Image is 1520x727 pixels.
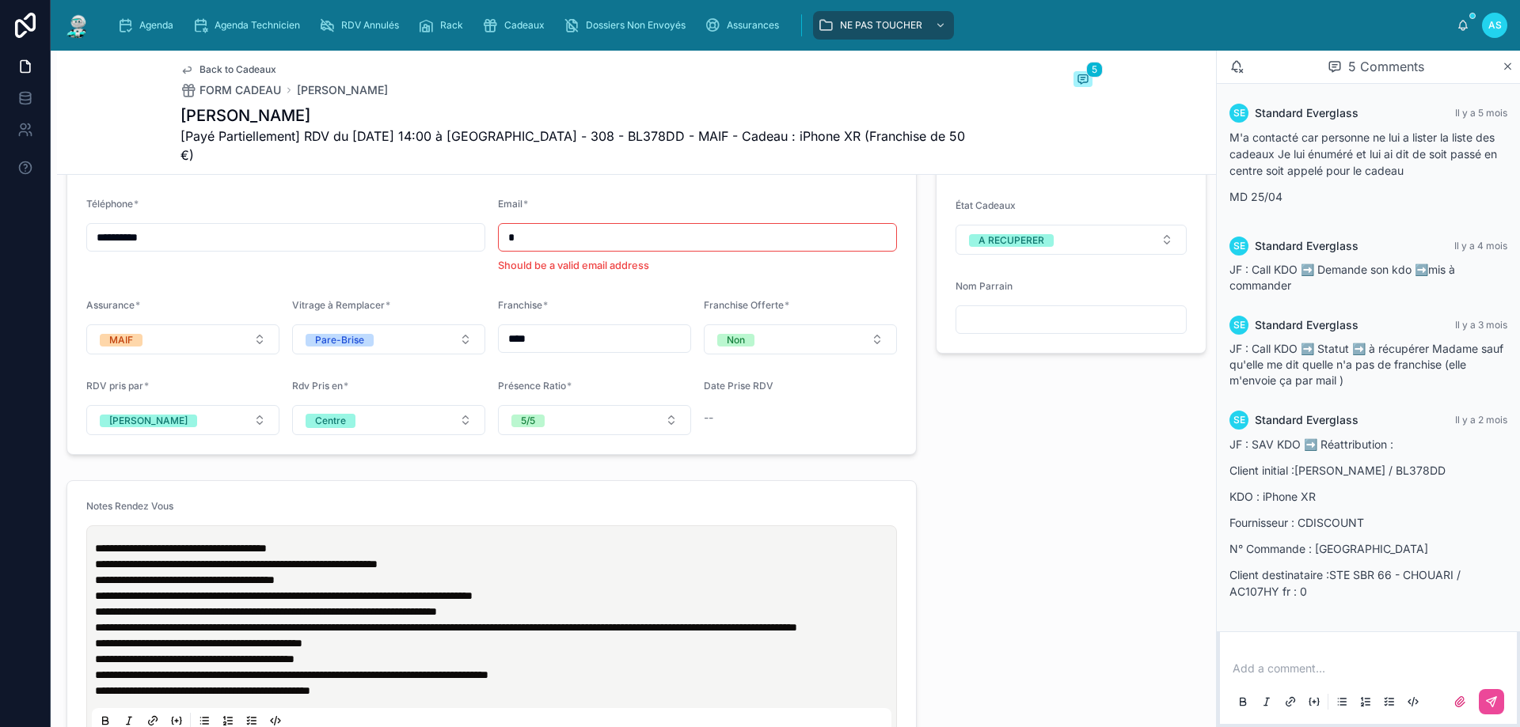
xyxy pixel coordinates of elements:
span: Il y a 2 mois [1455,414,1507,426]
div: MAIF [109,334,133,346]
a: RDV Annulés [314,11,410,40]
span: SE [1233,414,1245,426]
a: Back to Cadeaux [180,63,276,76]
span: SE [1233,240,1245,252]
span: FORM CADEAU [199,82,281,98]
a: [PERSON_NAME] [297,82,388,98]
a: Assurances [700,11,790,40]
span: Agenda Technicien [215,19,300,32]
span: Agenda [139,19,173,32]
span: RDV Annulés [341,19,399,32]
a: Rack [413,11,474,40]
div: scrollable content [104,8,1457,43]
div: [PERSON_NAME] [109,415,188,427]
span: Assurances [727,19,779,32]
span: AS [1488,19,1502,32]
button: Select Button [498,405,691,435]
span: 5 Comments [1348,57,1424,76]
span: État Cadeaux [956,199,1016,211]
span: JF : Call KDO ➡️ Demande son kdo ➡️mis à commander [1229,263,1455,292]
span: RDV pris par [86,380,143,392]
span: Il y a 5 mois [1455,107,1507,119]
span: Il y a 4 mois [1454,240,1507,252]
span: Email [498,198,522,210]
span: Présence Ratio [498,380,566,392]
span: Nom Parrain [956,280,1013,292]
p: Client initial :[PERSON_NAME] / BL378DD [1229,462,1507,479]
span: Notes Rendez Vous [86,500,173,512]
span: Franchise [498,299,542,311]
span: Back to Cadeaux [199,63,276,76]
a: Cadeaux [477,11,556,40]
span: Vitrage à Remplacer [292,299,385,311]
p: Fournisseur : CDISCOUNT [1229,514,1507,531]
button: Select Button [704,324,897,354]
span: Il y a 3 mois [1455,319,1507,331]
span: Standard Everglass [1255,238,1358,254]
button: Select Button [292,324,485,354]
a: FORM CADEAU [180,82,281,98]
img: App logo [63,13,92,38]
p: JF : SAV KDO ➡️ Réattribution : [1229,436,1507,452]
a: Agenda Technicien [188,11,311,40]
span: [Payé Partiellement] RDV du [DATE] 14:00 à [GEOGRAPHIC_DATA] - 308 - BL378DD - MAIF - Cadeau : iP... [180,127,974,165]
span: Standard Everglass [1255,412,1358,428]
h1: [PERSON_NAME] [180,104,974,127]
span: Téléphone [86,198,133,210]
span: -- [704,410,713,426]
p: M'a contacté car personne ne lui a lister la liste des cadeaux Je lui énuméré et lui ai dit de so... [1229,129,1507,179]
button: Select Button [292,405,485,435]
span: Dossiers Non Envoyés [586,19,686,32]
button: Select Button [86,405,279,435]
span: 5 [1086,62,1103,78]
span: Rdv Pris en [292,380,343,392]
div: A RECUPERER [978,234,1044,247]
span: Franchise Offerte [704,299,784,311]
span: Assurance [86,299,135,311]
a: Dossiers Non Envoyés [559,11,697,40]
div: Pare-Brise [315,334,364,346]
span: Date Prise RDV [704,380,773,392]
span: SE [1233,319,1245,331]
span: NE PAS TOUCHER [840,19,922,32]
a: Agenda [112,11,184,40]
span: Standard Everglass [1255,317,1358,333]
button: 5 [1073,71,1092,90]
li: Should be a valid email address [498,258,897,274]
span: Standard Everglass [1255,105,1358,121]
span: Rack [440,19,463,32]
p: Client destinataire :STE SBR 66 - CHOUARI / AC107HY fr : 0 [1229,566,1507,600]
button: Select Button [86,324,279,354]
div: Non [727,334,745,346]
span: Cadeaux [504,19,545,32]
p: KDO : iPhone XR [1229,488,1507,505]
div: Centre [315,414,346,428]
p: N° Commande : [GEOGRAPHIC_DATA] [1229,540,1507,557]
span: SE [1233,107,1245,119]
span: JF : Call KDO ➡️ Statut ➡️ à récupérer Madame sauf qu'elle me dit quelle n'a pas de franchise (el... [1229,342,1503,387]
a: NE PAS TOUCHER [813,11,954,40]
div: 5/5 [521,415,535,427]
button: Select Button [956,225,1187,255]
p: MD 25/04 [1229,188,1507,205]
